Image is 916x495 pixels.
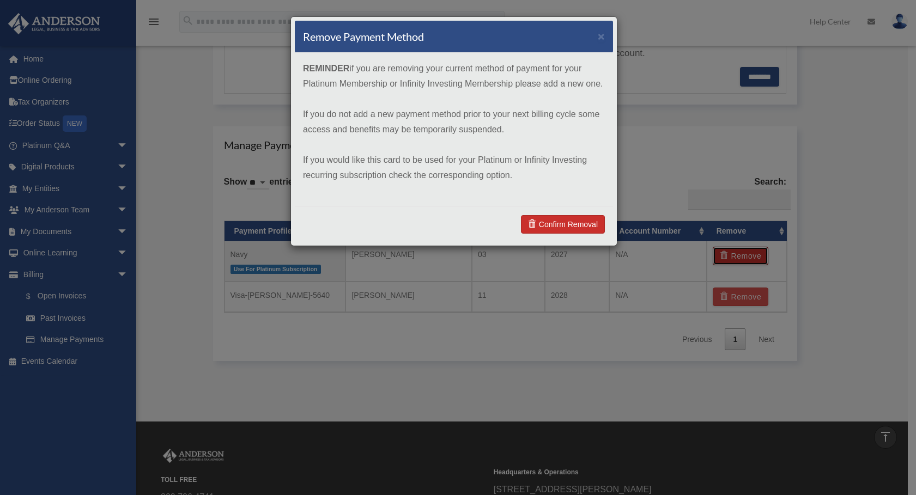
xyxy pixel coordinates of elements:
[598,30,605,42] button: ×
[303,29,424,44] h4: Remove Payment Method
[303,107,605,137] p: If you do not add a new payment method prior to your next billing cycle some access and benefits ...
[303,64,349,73] strong: REMINDER
[521,215,605,234] a: Confirm Removal
[303,152,605,183] p: If you would like this card to be used for your Platinum or Infinity Investing recurring subscrip...
[295,53,613,206] div: if you are removing your current method of payment for your Platinum Membership or Infinity Inves...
